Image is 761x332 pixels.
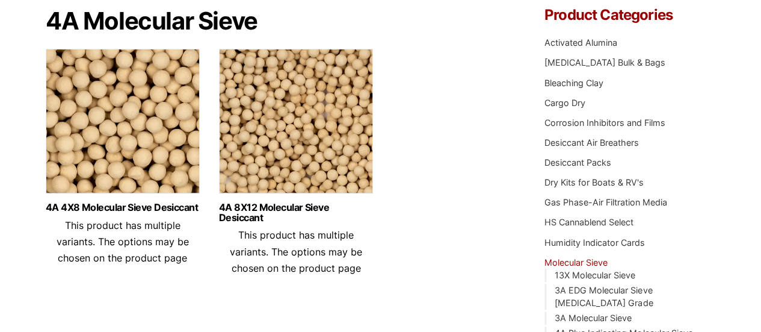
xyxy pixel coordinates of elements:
[219,202,373,223] a: 4A 8X12 Molecular Sieve Desiccant
[544,177,644,187] a: Dry Kits for Boats & RV's
[544,217,633,227] a: HS Cannablend Select
[46,8,511,34] h1: 4A Molecular Sieve
[555,285,653,309] a: 3A EDG Molecular Sieve [MEDICAL_DATA] Grade
[57,219,189,264] span: This product has multiple variants. The options may be chosen on the product page
[230,229,362,274] span: This product has multiple variants. The options may be chosen on the product page
[544,8,715,22] h4: Product Categories
[46,202,200,213] a: 4A 4X8 Molecular Sieve Desiccant
[544,57,665,67] a: [MEDICAL_DATA] Bulk & Bags
[544,137,639,148] a: Desiccant Air Breathers
[544,98,585,108] a: Cargo Dry
[544,157,611,168] a: Desiccant Packs
[555,270,635,280] a: 13X Molecular Sieve
[544,78,603,88] a: Bleaching Clay
[544,237,645,248] a: Humidity Indicator Cards
[544,257,608,268] a: Molecular Sieve
[555,313,632,323] a: 3A Molecular Sieve
[544,37,617,48] a: Activated Alumina
[544,197,667,207] a: Gas Phase-Air Filtration Media
[544,117,665,128] a: Corrosion Inhibitors and Films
